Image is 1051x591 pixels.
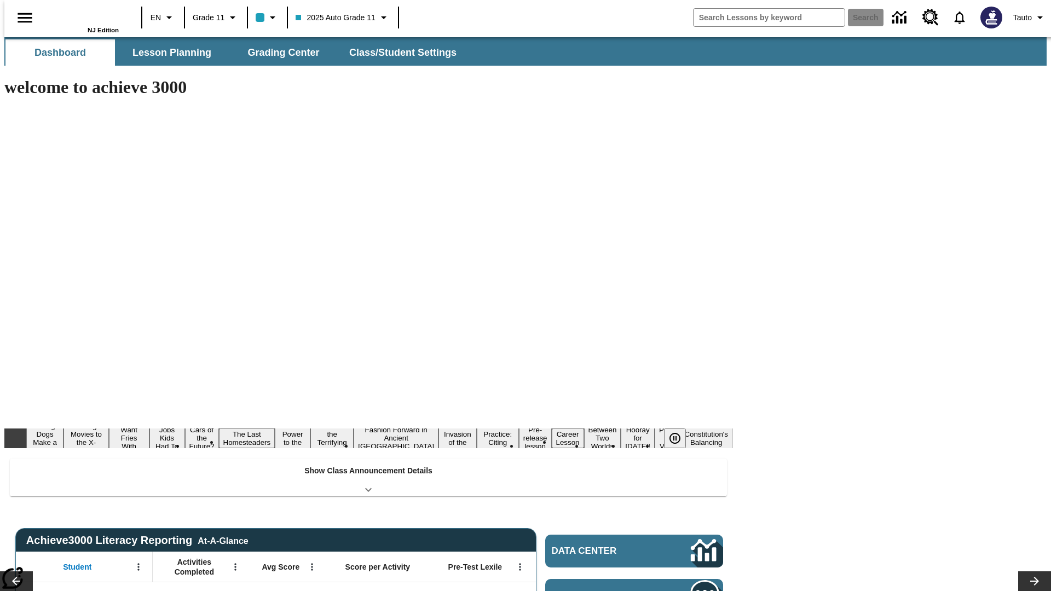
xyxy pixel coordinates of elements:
a: Home [48,5,119,27]
button: Language: EN, Select a language [146,8,181,27]
button: Slide 13 Career Lesson [552,428,584,448]
span: Achieve3000 Literacy Reporting [26,534,249,547]
button: Slide 10 The Invasion of the Free CD [438,420,477,456]
span: 2025 Auto Grade 11 [296,12,375,24]
div: SubNavbar [4,37,1047,66]
button: Open Menu [227,559,244,575]
button: Slide 17 The Constitution's Balancing Act [680,420,732,456]
button: Lesson Planning [117,39,227,66]
span: Data Center [552,546,654,557]
button: Pause [664,428,686,448]
a: Data Center [545,535,723,567]
p: Show Class Announcement Details [304,465,432,477]
span: NJ Edition [88,27,119,33]
span: Pre-Test Lexile [448,562,503,572]
button: Open side menu [9,2,41,34]
button: Slide 12 Pre-release lesson [519,424,552,452]
button: Slide 16 Point of View [655,424,680,452]
button: Slide 4 Dirty Jobs Kids Had To Do [149,416,185,460]
button: Open Menu [512,559,528,575]
span: Tauto [1013,12,1032,24]
div: At-A-Glance [198,534,248,546]
img: Avatar [980,7,1002,28]
button: Profile/Settings [1009,8,1051,27]
div: Show Class Announcement Details [10,459,727,496]
button: Grading Center [229,39,338,66]
h1: welcome to achieve 3000 [4,77,732,97]
span: Avg Score [262,562,299,572]
span: Student [63,562,91,572]
button: Slide 11 Mixed Practice: Citing Evidence [477,420,519,456]
button: Slide 2 Taking Movies to the X-Dimension [63,420,109,456]
button: Open Menu [130,559,147,575]
button: Slide 6 The Last Homesteaders [219,428,275,448]
button: Class color is light blue. Change class color [251,8,284,27]
span: Activities Completed [158,557,230,577]
a: Data Center [886,3,916,33]
button: Slide 3 Do You Want Fries With That? [109,416,149,460]
button: Grade: Grade 11, Select a grade [188,8,244,27]
button: Open Menu [304,559,320,575]
button: Class/Student Settings [340,39,465,66]
button: Lesson carousel, Next [1018,571,1051,591]
a: Resource Center, Will open in new tab [916,3,945,32]
button: Select a new avatar [974,3,1009,32]
button: Slide 1 Diving Dogs Make a Splash [26,420,63,456]
button: Slide 5 Cars of the Future? [185,424,219,452]
button: Class: 2025 Auto Grade 11, Select your class [291,8,394,27]
button: Slide 8 Attack of the Terrifying Tomatoes [310,420,354,456]
span: EN [151,12,161,24]
span: Grade 11 [193,12,224,24]
span: Score per Activity [345,562,411,572]
input: search field [694,9,845,26]
a: Notifications [945,3,974,32]
div: Home [48,4,119,33]
button: Slide 9 Fashion Forward in Ancient Rome [354,424,438,452]
div: SubNavbar [4,39,466,66]
button: Dashboard [5,39,115,66]
div: Pause [664,428,697,448]
button: Slide 14 Between Two Worlds [584,424,621,452]
button: Slide 15 Hooray for Constitution Day! [621,424,655,452]
button: Slide 7 Solar Power to the People [275,420,310,456]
